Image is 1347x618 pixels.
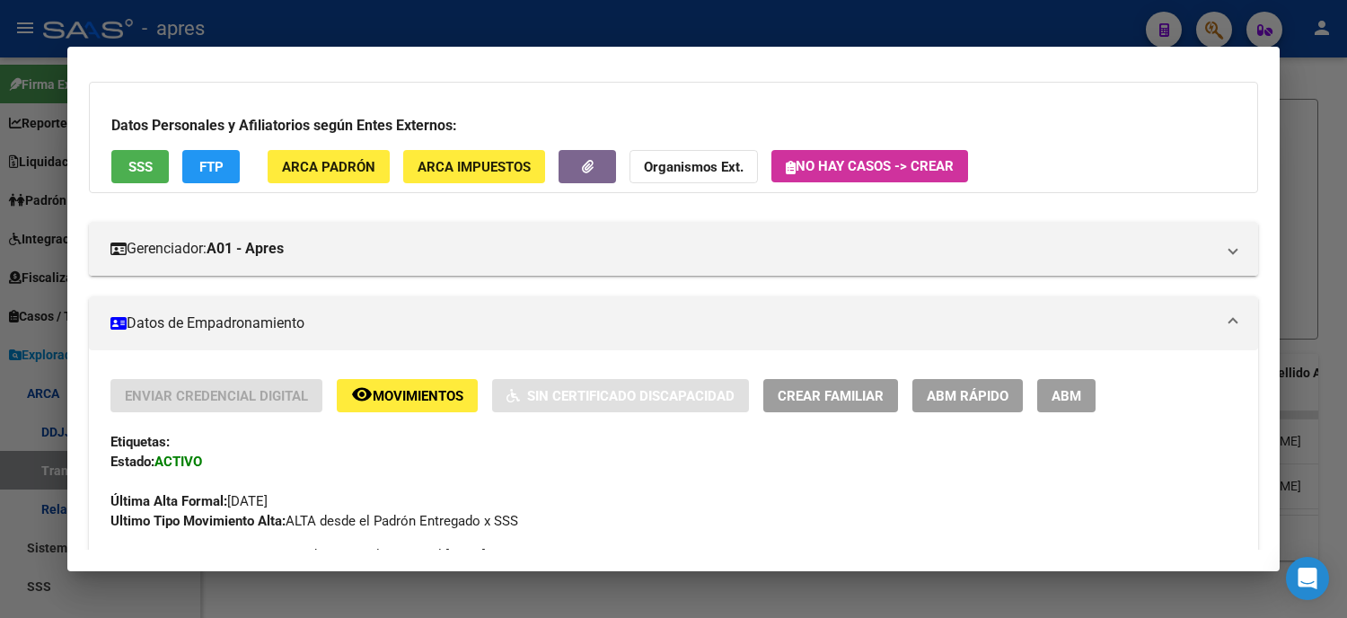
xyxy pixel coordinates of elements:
button: ARCA Padrón [268,150,390,183]
button: Organismos Ext. [629,150,758,183]
span: ALTA desde el Padrón Entregado x SSS [110,513,518,529]
strong: ACTIVO [154,454,202,470]
h3: Datos Personales y Afiliatorios según Entes Externos: [111,115,1236,137]
span: ARCA Padrón [282,159,375,175]
button: Movimientos [337,379,478,412]
mat-panel-title: Datos de Empadronamiento [110,313,1215,334]
span: Sin Certificado Discapacidad [527,388,735,404]
span: Movimientos [373,388,463,404]
mat-panel-title: Gerenciador: [110,238,1215,260]
span: No hay casos -> Crear [786,158,954,174]
span: [DATE] [110,493,268,509]
span: ABM [1052,388,1081,404]
strong: A01 - Apres [207,238,284,260]
strong: Ultimo Tipo Movimiento Alta: [110,513,286,529]
strong: Última Alta Formal: [110,493,227,509]
strong: Organismos Ext. [644,159,744,175]
button: Enviar Credencial Digital [110,379,322,412]
button: ABM Rápido [912,379,1023,412]
button: SSS [111,150,169,183]
button: No hay casos -> Crear [771,150,968,182]
span: ABM Rápido [927,388,1008,404]
span: SSS [128,159,153,175]
button: FTP [182,150,240,183]
strong: Estado: [110,454,154,470]
span: ARCA Impuestos [418,159,531,175]
span: Enviar Credencial Digital [125,388,308,404]
span: Crear Familiar [778,388,884,404]
button: Sin Certificado Discapacidad [492,379,749,412]
strong: Comentario ADMIN: [110,547,231,563]
mat-expansion-panel-header: Datos de Empadronamiento [89,296,1258,350]
button: Crear Familiar [763,379,898,412]
button: ABM [1037,379,1096,412]
span: Migración Padrón Completo SSS el [DATE] 11:14:05 [110,545,540,565]
div: Open Intercom Messenger [1286,557,1329,600]
span: FTP [199,159,224,175]
mat-icon: remove_red_eye [351,384,373,405]
strong: Etiquetas: [110,434,170,450]
mat-expansion-panel-header: Gerenciador:A01 - Apres [89,222,1258,276]
button: ARCA Impuestos [403,150,545,183]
